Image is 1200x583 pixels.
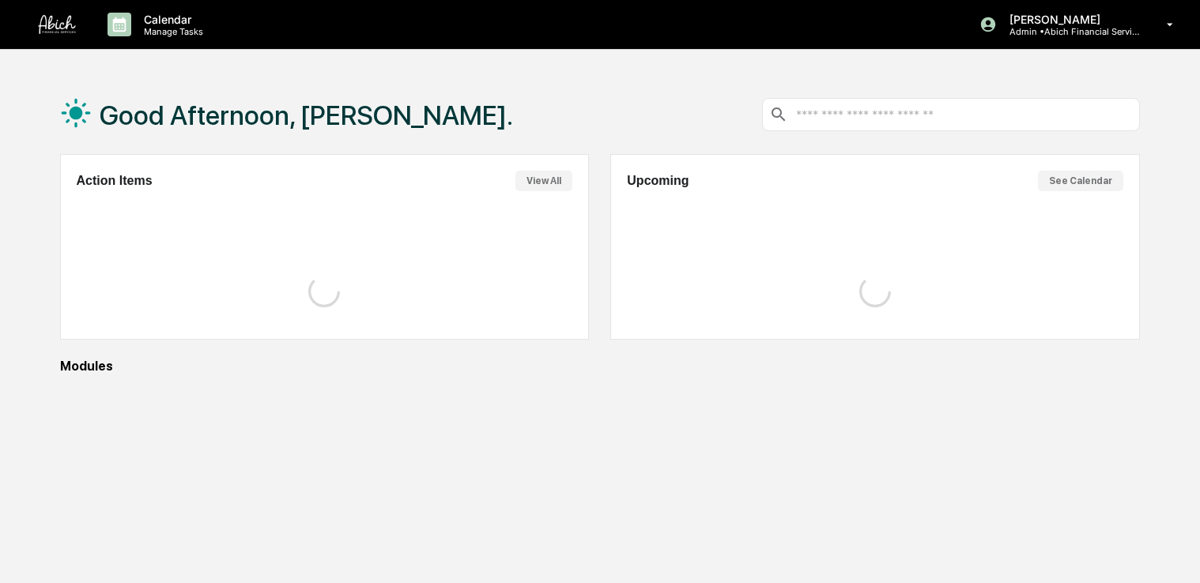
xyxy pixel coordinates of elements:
p: [PERSON_NAME] [997,13,1144,26]
h1: Good Afternoon, [PERSON_NAME]. [100,100,513,131]
div: Modules [60,359,1140,374]
img: logo [38,15,76,34]
button: View All [515,171,572,191]
p: Admin • Abich Financial Services [997,26,1144,37]
h2: Action Items [77,174,153,188]
button: See Calendar [1038,171,1123,191]
p: Manage Tasks [131,26,211,37]
p: Calendar [131,13,211,26]
h2: Upcoming [627,174,689,188]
